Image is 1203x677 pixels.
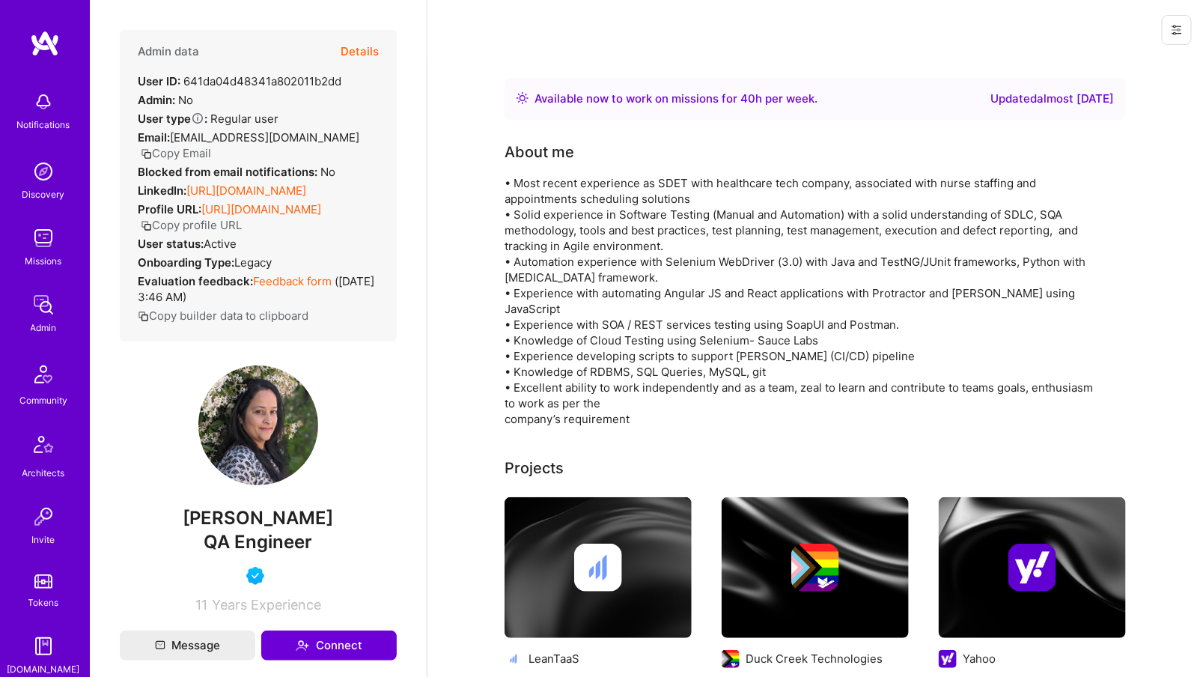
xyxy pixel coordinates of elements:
button: Copy builder data to clipboard [138,308,308,324]
img: Architects [25,429,61,465]
img: Company logo [722,650,740,668]
div: [DOMAIN_NAME] [7,661,80,677]
div: About me [505,141,574,163]
a: [URL][DOMAIN_NAME] [201,202,321,216]
img: guide book [28,631,58,661]
div: LeanTaaS [529,651,579,667]
i: Help [191,112,204,125]
strong: Blocked from email notifications: [138,165,320,179]
div: ( [DATE] 3:46 AM ) [138,273,379,305]
div: Missions [25,253,62,269]
strong: Admin: [138,93,175,107]
button: Details [341,30,379,73]
span: [EMAIL_ADDRESS][DOMAIN_NAME] [170,130,359,145]
span: Active [204,237,237,251]
span: 40 [740,91,755,106]
img: cover [722,497,909,638]
img: logo [30,30,60,57]
img: User Avatar [198,365,318,485]
div: Discovery [22,186,65,202]
div: Tokens [28,595,59,610]
img: tokens [34,574,52,589]
img: cover [939,497,1126,638]
div: Notifications [17,117,70,133]
div: Community [19,392,67,408]
span: 11 [195,597,207,613]
img: Company logo [505,650,523,668]
img: Company logo [791,544,839,592]
i: icon Copy [138,311,149,322]
div: • Most recent experience as SDET with healthcare tech company, associated with nurse staffing and... [505,175,1103,427]
img: Vetted A.Teamer [246,567,264,585]
strong: Onboarding Type: [138,255,234,270]
strong: Profile URL: [138,202,201,216]
div: Duck Creek Technologies [746,651,883,667]
strong: Evaluation feedback: [138,274,253,288]
div: 641da04d48341a802011b2dd [138,73,341,89]
button: Copy Email [141,145,211,161]
img: cover [505,497,692,638]
img: Invite [28,502,58,532]
strong: User ID: [138,74,180,88]
div: Regular user [138,111,278,127]
img: Company logo [574,544,622,592]
i: icon Connect [296,639,309,652]
img: teamwork [28,223,58,253]
div: Architects [22,465,65,481]
div: No [138,164,335,180]
strong: Email: [138,130,170,145]
h4: Admin data [138,45,199,58]
a: Feedback form [253,274,332,288]
span: legacy [234,255,272,270]
i: icon Mail [155,640,165,651]
img: admin teamwork [28,290,58,320]
img: Company logo [1008,544,1056,592]
strong: User status: [138,237,204,251]
img: Availability [517,92,529,104]
span: [PERSON_NAME] [120,507,397,529]
button: Connect [261,631,397,661]
strong: LinkedIn: [138,183,186,198]
div: Yahoo [963,651,996,667]
button: Copy profile URL [141,217,242,233]
img: discovery [28,157,58,186]
div: Admin [31,320,57,336]
img: Community [25,356,61,392]
div: Projects [505,457,564,479]
img: Company logo [939,650,957,668]
i: icon Copy [141,220,152,231]
span: QA Engineer [204,531,313,553]
img: bell [28,87,58,117]
div: Invite [32,532,55,547]
i: icon Copy [141,148,152,160]
div: Updated almost [DATE] [990,90,1114,108]
div: No [138,92,193,108]
a: [URL][DOMAIN_NAME] [186,183,306,198]
div: Available now to work on missions for h per week . [535,90,817,108]
strong: User type : [138,112,207,126]
span: Years Experience [212,597,321,613]
button: Message [120,631,255,661]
